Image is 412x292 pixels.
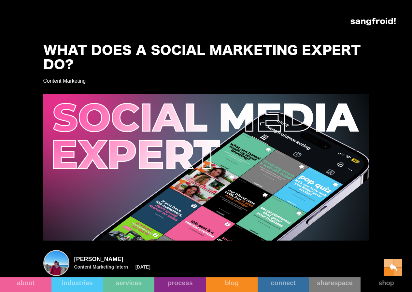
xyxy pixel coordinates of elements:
div: [DATE] [135,265,150,269]
a: shop [361,277,412,292]
a: process [154,277,206,292]
div: shop [361,279,412,287]
img: This is an image of a orange square button. [384,259,402,276]
div: blog [206,279,258,287]
div: connect [258,279,309,287]
h1: What Does a Social Marketing Expert Do? [43,44,369,73]
div: process [154,279,206,287]
a: sharespace [309,277,361,292]
div: Content Marketing [43,78,86,84]
a: industries [51,277,103,292]
div: · [128,264,135,270]
a: blog [206,277,258,292]
div: industries [51,279,103,287]
div: sharespace [309,279,361,287]
img: logo [350,18,396,25]
a: connect [258,277,309,292]
a: services [103,277,154,292]
a: [PERSON_NAME] [74,256,151,262]
div: services [103,279,154,287]
div: Content Marketing Intern [74,265,128,269]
